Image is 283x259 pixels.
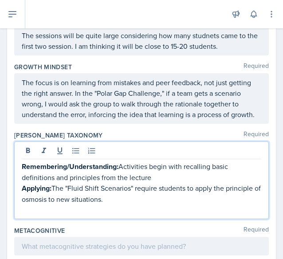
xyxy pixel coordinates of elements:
[244,63,269,71] span: Required
[244,226,269,235] span: Required
[22,161,118,172] strong: Remembering/Understanding:
[14,63,72,71] label: Growth Mindset
[244,131,269,140] span: Required
[22,161,261,183] p: Activities begin with recalling basic definitions and principles from the lecture
[22,183,261,204] p: The "Fluid Shift Scenarios" require students to apply the principle of osmosis to new situations.
[22,30,261,51] p: The sessions will be quite large considering how many studnets came to the first two session. I a...
[22,183,51,193] strong: Applying:
[14,131,103,140] label: [PERSON_NAME] Taxonomy
[14,226,65,235] label: Metacognitive
[22,77,261,120] p: The focus is on learning from mistakes and peer feedback, not just getting the right answer. In t...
